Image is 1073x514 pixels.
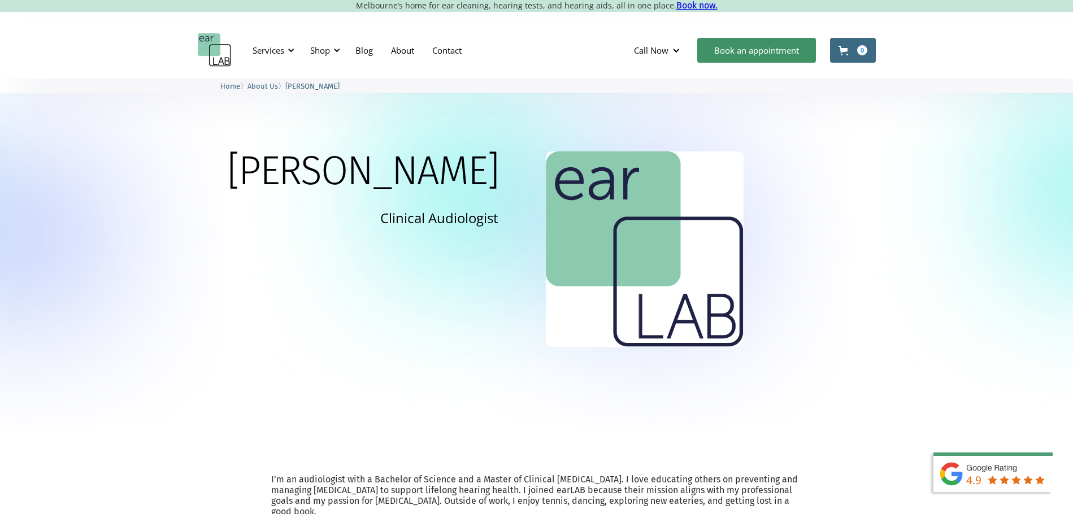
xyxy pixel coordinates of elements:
[220,80,247,92] li: 〉
[227,151,498,191] h1: [PERSON_NAME]
[380,208,498,228] p: Clinical Audiologist
[246,33,298,67] div: Services
[303,33,344,67] div: Shop
[247,80,285,92] li: 〉
[253,45,284,56] div: Services
[285,80,340,91] a: [PERSON_NAME]
[310,45,330,56] div: Shop
[247,82,278,90] span: About Us
[382,34,423,67] a: About
[220,82,240,90] span: Home
[857,45,867,55] div: 0
[634,45,668,56] div: Call Now
[220,80,240,91] a: Home
[346,34,382,67] a: Blog
[697,38,816,63] a: Book an appointment
[625,33,692,67] div: Call Now
[546,151,744,347] img: Nicky
[198,33,232,67] a: home
[830,38,876,63] a: Open cart
[285,82,340,90] span: [PERSON_NAME]
[247,80,278,91] a: About Us
[423,34,471,67] a: Contact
